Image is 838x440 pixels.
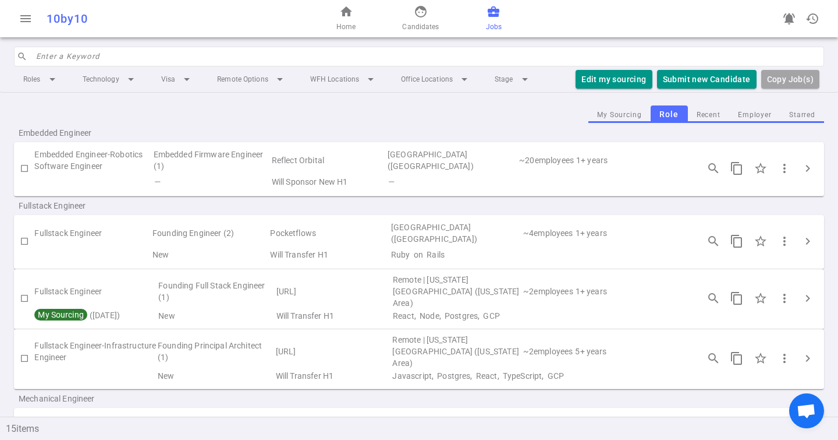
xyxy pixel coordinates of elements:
[702,157,725,180] button: Open job engagements details
[272,413,388,439] td: Reflect Orbital
[73,69,147,90] li: Technology
[522,334,574,369] td: 2 | Employee Count
[271,147,386,174] td: Reflect Orbital
[796,157,819,180] button: Click to expand
[725,230,748,253] button: Copy this job's short summary. For full job description, use 3 dots -> Copy Long JD
[805,12,819,26] span: history
[777,7,801,30] a: Go to see announcements
[730,234,744,248] span: content_copy
[34,174,152,190] td: My Sourcing
[780,108,824,124] button: Starred
[269,220,390,247] td: Pocketflows
[34,147,152,174] td: Embedded Engineer-Robotics Software Engineer
[151,247,269,263] td: Flags
[486,21,502,33] span: Jobs
[34,247,151,263] td: My Sourcing
[414,5,428,19] span: face
[387,413,519,439] td: Los Angeles (Los Angeles Area)
[730,351,744,365] span: content_copy
[777,351,791,365] span: more_vert
[824,412,838,426] button: expand_less
[748,286,773,311] div: Click to Starred
[391,334,521,369] td: Remote | New York City (New York Area)
[34,274,157,309] td: Fullstack Engineer
[789,393,824,428] a: Open chat
[275,274,392,309] td: [URL]
[269,247,390,263] td: Visa
[519,413,576,439] td: 20 | Employee Count
[152,174,271,190] td: Flags
[275,309,392,323] td: Visa
[390,247,688,263] td: Technical Skills Ruby on Rails
[151,220,269,247] td: Founding Engineer (2)
[801,234,815,248] span: chevron_right
[402,5,439,33] a: Candidates
[518,147,575,174] td: 20 | Employee Count
[157,309,275,323] td: Flags
[486,5,502,33] a: Jobs
[748,156,773,181] div: Click to Starred
[275,369,392,383] td: Visa
[485,69,541,90] li: Stage
[575,147,688,174] td: Experience
[725,157,748,180] button: Copy this job's short summary. For full job description, use 3 dots -> Copy Long JD
[729,108,780,124] button: Employer
[157,334,275,369] td: Founding Principal Architect (1)
[336,21,356,33] span: Home
[388,177,394,186] i: —
[730,291,744,305] span: content_copy
[154,177,160,186] i: —
[19,393,168,404] span: Mechanical Engineer
[391,369,687,383] td: Technical Skills Javascript, Postgres, React, TypeScript, GCP
[14,334,34,383] td: Check to Select for Matching
[702,287,725,310] button: Open job engagements details
[19,200,168,212] span: Fullstack Engineer
[34,309,157,323] td: My Sourcing
[748,346,773,371] div: Click to Starred
[725,287,748,310] button: Copy this job's short summary. For full job description, use 3 dots -> Copy Long JD
[706,161,720,175] span: search_insights
[801,351,815,365] span: chevron_right
[651,105,688,124] button: Role
[339,5,353,19] span: home
[275,334,392,369] td: [URL]
[14,147,34,190] td: Check to Select for Matching
[706,234,720,248] span: search_insights
[14,274,34,323] td: Check to Select for Matching
[796,287,819,310] button: Click to expand
[688,108,729,124] button: Recent
[588,108,651,124] button: My Sourcing
[19,127,168,139] span: Embedded Engineer
[17,51,27,62] span: search
[402,21,439,33] span: Candidates
[777,161,791,175] span: more_vert
[796,347,819,370] button: Click to expand
[152,69,203,90] li: Visa
[777,234,791,248] span: more_vert
[157,369,275,383] td: Flags
[706,351,720,365] span: search_insights
[19,12,33,26] span: menu
[301,69,387,90] li: WFH Locations
[782,12,796,26] span: notifications_active
[725,347,748,370] button: Copy this job's short summary. For full job description, use 3 dots -> Copy Long JD
[522,220,574,247] td: 4 | Employee Count
[801,291,815,305] span: chevron_right
[34,311,120,320] span: ( [DATE] )
[152,413,271,439] td: Mechanical Engineer (3)
[392,274,522,309] td: Remote | New York City (New York Area)
[777,291,791,305] span: more_vert
[574,274,688,309] td: Experience
[390,220,522,247] td: San Francisco (San Francisco Bay Area)
[34,220,151,247] td: Fullstack Engineer
[336,5,356,33] a: Home
[208,69,296,90] li: Remote Options
[152,147,271,174] td: Embedded Firmware Engineer (1)
[386,174,688,190] td: Technical Skills
[14,7,37,30] button: Open menu
[47,12,275,26] div: 10by10
[801,7,824,30] button: Open history
[34,369,157,383] td: My Sourcing
[801,161,815,175] span: chevron_right
[34,413,152,439] td: Mechanical Engineer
